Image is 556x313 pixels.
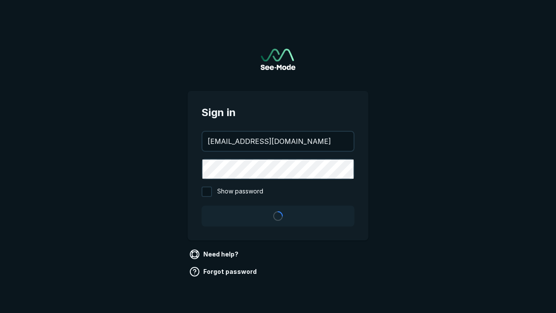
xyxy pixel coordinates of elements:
input: your@email.com [202,132,354,151]
a: Go to sign in [261,49,295,70]
img: See-Mode Logo [261,49,295,70]
span: Sign in [202,105,354,120]
span: Show password [217,186,263,197]
a: Need help? [188,247,242,261]
a: Forgot password [188,265,260,279]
